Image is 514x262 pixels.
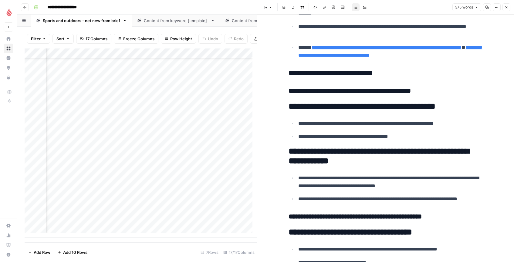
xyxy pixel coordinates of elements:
[455,5,473,10] span: 375 words
[161,34,196,44] button: Row Height
[170,36,192,42] span: Row Height
[56,36,64,42] span: Sort
[220,15,300,27] a: Content from brief [template]
[232,18,288,24] div: Content from brief [template]
[452,3,481,11] button: 375 words
[4,221,13,230] a: Settings
[144,18,208,24] div: Content from keyword [template]
[31,15,132,27] a: Sports and outdoors - net new from brief
[86,36,107,42] span: 17 Columns
[198,247,221,257] div: 7 Rows
[4,63,13,73] a: Opportunities
[234,36,244,42] span: Redo
[34,249,50,255] span: Add Row
[208,36,218,42] span: Undo
[132,15,220,27] a: Content from keyword [template]
[4,53,13,63] a: Insights
[4,44,13,53] a: Browse
[4,7,15,18] img: Lightspeed Logo
[4,5,13,20] button: Workspace: Lightspeed
[25,247,54,257] button: Add Row
[27,34,50,44] button: Filter
[63,249,87,255] span: Add 10 Rows
[43,18,120,24] div: Sports and outdoors - net new from brief
[4,34,13,44] a: Home
[114,34,158,44] button: Freeze Columns
[52,34,74,44] button: Sort
[4,73,13,82] a: Your Data
[4,240,13,250] a: Learning Hub
[76,34,111,44] button: 17 Columns
[54,247,91,257] button: Add 10 Rows
[4,230,13,240] a: Usage
[221,247,257,257] div: 17/17 Columns
[198,34,222,44] button: Undo
[225,34,248,44] button: Redo
[31,36,41,42] span: Filter
[123,36,154,42] span: Freeze Columns
[4,250,13,260] button: Help + Support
